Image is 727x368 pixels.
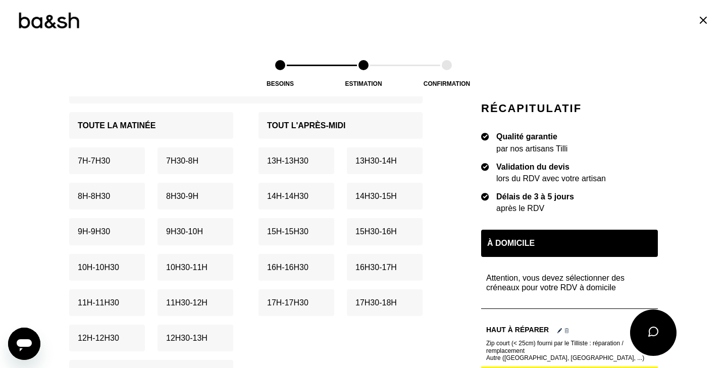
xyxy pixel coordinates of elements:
[396,80,497,87] div: Confirmation
[78,333,119,343] p: 12h - 12h30
[486,325,549,335] h2: Haut à réparer
[564,328,569,333] img: Supprimer
[166,227,203,236] p: 9h30 - 10h
[355,156,397,166] p: 13h30 - 14h
[557,328,562,333] img: Éditer
[496,143,567,153] div: par nos artisans Tilli
[78,121,155,130] p: Toute la matinée
[78,298,119,307] p: 11h - 11h30
[18,11,80,30] img: Logo ba&sh by Tilli
[267,298,308,307] p: 17h - 17h30
[496,174,606,183] div: lors du RDV avec votre artisan
[230,80,331,87] div: Besoins
[313,80,414,87] div: Estimation
[78,156,110,166] p: 7h - 7h30
[267,156,308,166] p: 13h - 13h30
[496,132,567,141] div: Qualité garantie
[78,191,110,201] p: 8h - 8h30
[481,101,658,116] h2: Récapitulatif
[481,162,489,171] img: icon list info
[496,203,574,213] div: après le RDV
[166,333,207,343] p: 12h30 - 13h
[355,227,397,236] p: 15h30 - 16h
[481,192,489,201] img: icon list info
[166,262,207,272] p: 10h30 - 11h
[481,229,658,256] div: À domicile
[486,354,644,361] span: Autre ([GEOGRAPHIC_DATA], [GEOGRAPHIC_DATA], ...)
[496,192,574,201] div: Délais de 3 à 5 jours
[267,121,346,130] p: Tout l'après-midi
[267,262,308,272] p: 16h - 16h30
[486,340,658,354] span: Zip court (< 25cm) fourni par le Tilliste : réparation / remplacement
[481,132,489,141] img: icon list info
[355,298,397,307] p: 17h30 - 18h
[267,227,308,236] p: 15h - 15h30
[355,262,397,272] p: 16h30 - 17h
[486,273,658,292] span: Attention, vous devez sélectionner des créneaux pour votre RDV à domicile
[166,156,198,166] p: 7h30 - 8h
[78,227,110,236] p: 9h - 9h30
[8,328,40,360] iframe: Bouton de lancement de la fenêtre de messagerie
[166,191,198,201] p: 8h30 - 9h
[166,298,207,307] p: 11h30 - 12h
[267,191,308,201] p: 14h - 14h30
[78,262,119,272] p: 10h - 10h30
[355,191,397,201] p: 14h30 - 15h
[496,162,606,172] div: Validation du devis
